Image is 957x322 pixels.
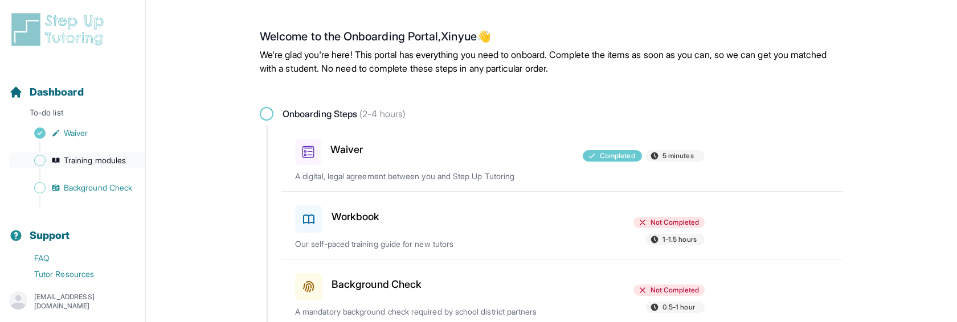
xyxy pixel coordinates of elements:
p: A digital, legal agreement between you and Step Up Tutoring [295,171,562,182]
span: Not Completed [651,286,699,295]
img: logo [9,11,111,48]
span: Waiver [64,127,88,139]
span: Background Check [64,182,132,193]
button: [EMAIL_ADDRESS][DOMAIN_NAME] [9,291,136,312]
h2: Welcome to the Onboarding Portal, Xinyue 👋 [260,30,843,48]
a: Dashboard [9,84,84,100]
a: Background Check [9,180,145,196]
p: [EMAIL_ADDRESS][DOMAIN_NAME] [34,292,136,311]
p: We're glad you're here! This portal has everything you need to onboard. Complete the items as soo... [260,48,843,75]
span: Dashboard [30,84,84,100]
a: Tutor Resources [9,266,145,282]
span: 0.5-1 hour [662,303,695,312]
span: 5 minutes [662,151,694,160]
span: Not Completed [651,218,699,227]
button: Support [5,209,141,248]
button: Dashboard [5,66,141,105]
a: FAQ [9,250,145,266]
h3: Background Check [332,276,422,292]
h3: Waiver [330,142,363,158]
a: WorkbookNot Completed1-1.5 hoursOur self-paced training guide for new tutors [281,192,843,259]
a: WaiverCompleted5 minutesA digital, legal agreement between you and Step Up Tutoring [281,125,843,191]
span: 1-1.5 hours [662,235,697,244]
h3: Workbook [332,209,380,225]
span: Completed [600,151,635,160]
span: (2-4 hours) [357,108,406,119]
a: Training modules [9,152,145,168]
span: Onboarding Steps [283,107,406,121]
p: A mandatory background check required by school district partners [295,306,562,317]
a: Waiver [9,125,145,141]
p: Our self-paced training guide for new tutors [295,238,562,250]
p: To-do list [5,107,141,123]
span: Support [30,228,70,243]
span: Training modules [64,155,126,166]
